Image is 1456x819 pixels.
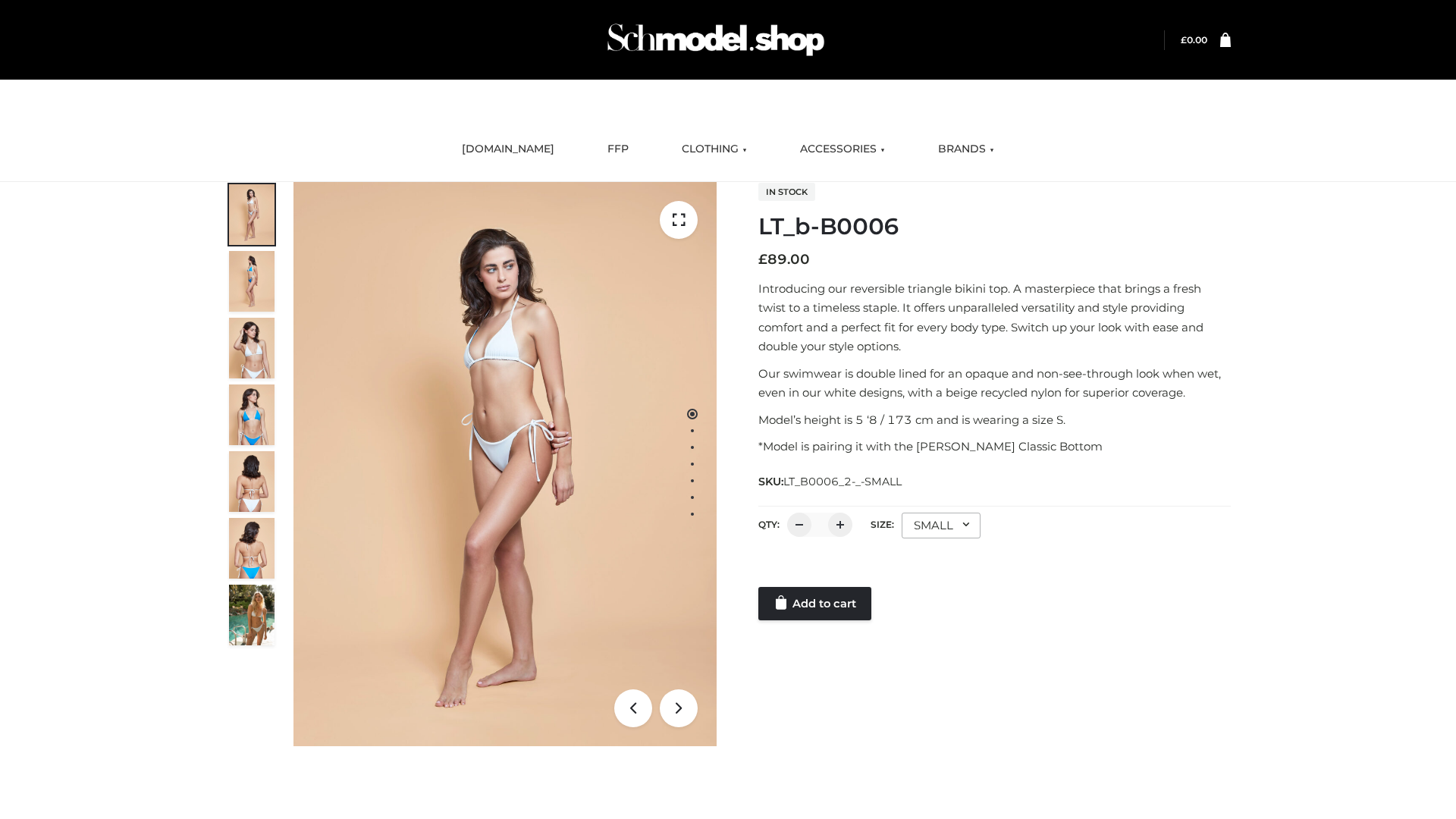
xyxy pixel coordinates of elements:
[602,10,830,70] img: Schmodel Admin 964
[229,585,275,645] img: Arieltop_CloudNine_AzureSky2.jpg
[596,133,640,166] a: FFP
[758,183,815,201] span: In stock
[1181,34,1207,45] bdi: 0.00
[758,279,1231,356] p: Introducing our reversible triangle bikini top. A masterpiece that brings a fresh twist to a time...
[229,251,275,312] img: ArielClassicBikiniTop_CloudNine_AzureSky_OW114ECO_2-scaled.jpg
[1181,34,1207,45] a: £0.00
[758,472,903,491] span: SKU:
[758,251,810,268] bdi: 89.00
[229,318,275,378] img: ArielClassicBikiniTop_CloudNine_AzureSky_OW114ECO_3-scaled.jpg
[229,451,275,512] img: ArielClassicBikiniTop_CloudNine_AzureSky_OW114ECO_7-scaled.jpg
[229,184,275,245] img: ArielClassicBikiniTop_CloudNine_AzureSky_OW114ECO_1-scaled.jpg
[293,182,717,746] img: ArielClassicBikiniTop_CloudNine_AzureSky_OW114ECO_1
[670,133,758,166] a: CLOTHING
[229,518,275,579] img: ArielClassicBikiniTop_CloudNine_AzureSky_OW114ECO_8-scaled.jpg
[902,513,981,538] div: SMALL
[758,410,1231,430] p: Model’s height is 5 ‘8 / 173 cm and is wearing a size S.
[229,384,275,445] img: ArielClassicBikiniTop_CloudNine_AzureSky_OW114ECO_4-scaled.jpg
[758,364,1231,403] p: Our swimwear is double lined for an opaque and non-see-through look when wet, even in our white d...
[758,251,767,268] span: £
[871,519,894,530] label: Size:
[450,133,566,166] a: [DOMAIN_NAME]
[758,213,1231,240] h1: LT_b-B0006
[789,133,896,166] a: ACCESSORIES
[758,587,871,620] a: Add to cart
[1181,34,1187,45] span: £
[927,133,1006,166] a: BRANDS
[758,437,1231,457] p: *Model is pairing it with the [PERSON_NAME] Classic Bottom
[783,475,902,488] span: LT_B0006_2-_-SMALL
[758,519,780,530] label: QTY:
